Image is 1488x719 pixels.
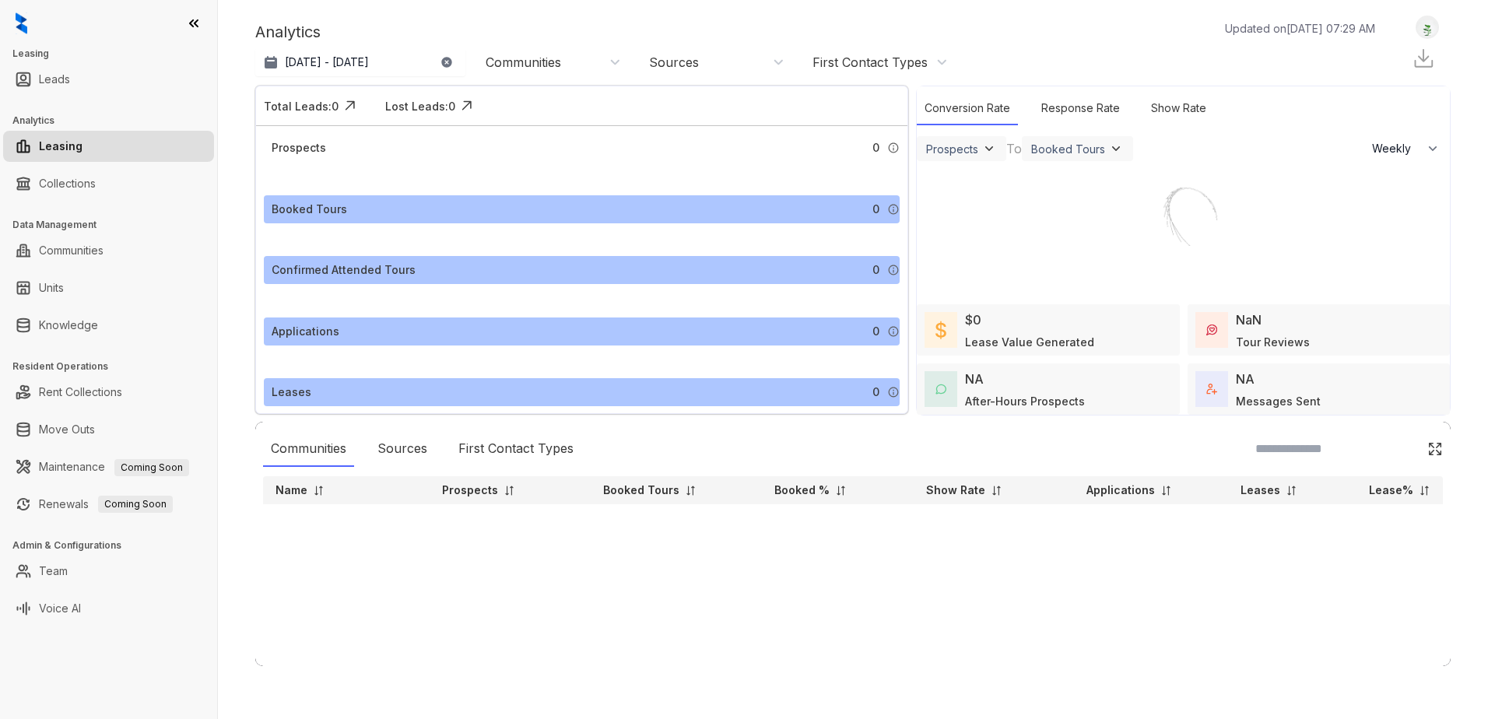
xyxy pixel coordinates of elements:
p: Lease% [1369,482,1413,498]
div: Sources [649,54,699,71]
img: AfterHoursConversations [935,384,946,395]
li: Units [3,272,214,303]
img: Click Icon [455,94,479,117]
a: Units [39,272,64,303]
li: Rent Collections [3,377,214,408]
div: Lost Leads: 0 [385,98,455,114]
img: sorting [1419,485,1430,496]
div: Leases [272,384,311,401]
span: Coming Soon [98,496,173,513]
a: Team [39,556,68,587]
img: sorting [1160,485,1172,496]
h3: Admin & Configurations [12,538,217,552]
img: Click Icon [339,94,362,117]
li: Knowledge [3,310,214,341]
img: SearchIcon [1395,442,1408,455]
span: 0 [872,261,879,279]
div: Booked Tours [1031,142,1105,156]
div: Lease Value Generated [965,334,1094,350]
div: Response Rate [1034,92,1128,125]
h3: Data Management [12,218,217,232]
span: 0 [872,139,879,156]
li: Move Outs [3,414,214,445]
div: After-Hours Prospects [965,393,1085,409]
img: Download [1412,47,1435,70]
p: Show Rate [926,482,985,498]
p: Leases [1241,482,1280,498]
h3: Resident Operations [12,359,217,374]
div: Conversion Rate [917,92,1018,125]
div: First Contact Types [451,431,581,467]
li: Leasing [3,131,214,162]
li: Maintenance [3,451,214,482]
div: Communities [263,431,354,467]
div: Tour Reviews [1236,334,1310,350]
h3: Leasing [12,47,217,61]
a: Leasing [39,131,82,162]
a: RenewalsComing Soon [39,489,173,520]
button: Weekly [1363,135,1450,163]
p: Booked Tours [603,482,679,498]
div: Applications [272,323,339,340]
img: sorting [504,485,515,496]
div: Confirmed Attended Tours [272,261,416,279]
img: sorting [685,485,697,496]
div: Show Rate [1143,92,1214,125]
img: TourReviews [1206,324,1217,335]
img: logo [16,12,27,34]
li: Team [3,556,214,587]
p: Prospects [442,482,498,498]
span: 0 [872,384,879,401]
li: Collections [3,168,214,199]
div: Sources [370,431,435,467]
a: Voice AI [39,593,81,624]
span: Coming Soon [114,459,189,476]
img: sorting [991,485,1002,496]
img: sorting [835,485,847,496]
div: NaN [1236,310,1262,329]
div: Total Leads: 0 [264,98,339,114]
img: sorting [1286,485,1297,496]
img: Info [887,203,900,216]
div: $0 [965,310,981,329]
p: Name [275,482,307,498]
img: Info [887,142,900,154]
p: Applications [1086,482,1155,498]
div: Communities [486,54,561,71]
img: TotalFum [1206,384,1217,395]
a: Collections [39,168,96,199]
li: Communities [3,235,214,266]
p: Updated on [DATE] 07:29 AM [1225,20,1375,37]
div: To [1006,139,1022,158]
a: Rent Collections [39,377,122,408]
div: Booked Tours [272,201,347,218]
img: UserAvatar [1416,19,1438,36]
img: Info [887,264,900,276]
a: Knowledge [39,310,98,341]
a: Leads [39,64,70,95]
p: Booked % [774,482,830,498]
div: NA [1236,370,1255,388]
h3: Analytics [12,114,217,128]
div: Prospects [272,139,326,156]
img: ViewFilterArrow [981,141,997,156]
span: 0 [872,201,879,218]
span: 0 [872,323,879,340]
div: First Contact Types [812,54,928,71]
p: Analytics [255,20,321,44]
li: Leads [3,64,214,95]
img: Loader [1125,163,1242,279]
img: sorting [313,485,325,496]
img: ViewFilterArrow [1108,141,1124,156]
img: Info [887,386,900,398]
button: [DATE] - [DATE] [255,48,465,76]
li: Renewals [3,489,214,520]
span: Weekly [1372,141,1420,156]
img: Info [887,325,900,338]
img: LeaseValue [935,321,946,339]
div: Messages Sent [1236,393,1321,409]
img: Click Icon [1427,441,1443,457]
li: Voice AI [3,593,214,624]
div: NA [965,370,984,388]
div: Prospects [926,142,978,156]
